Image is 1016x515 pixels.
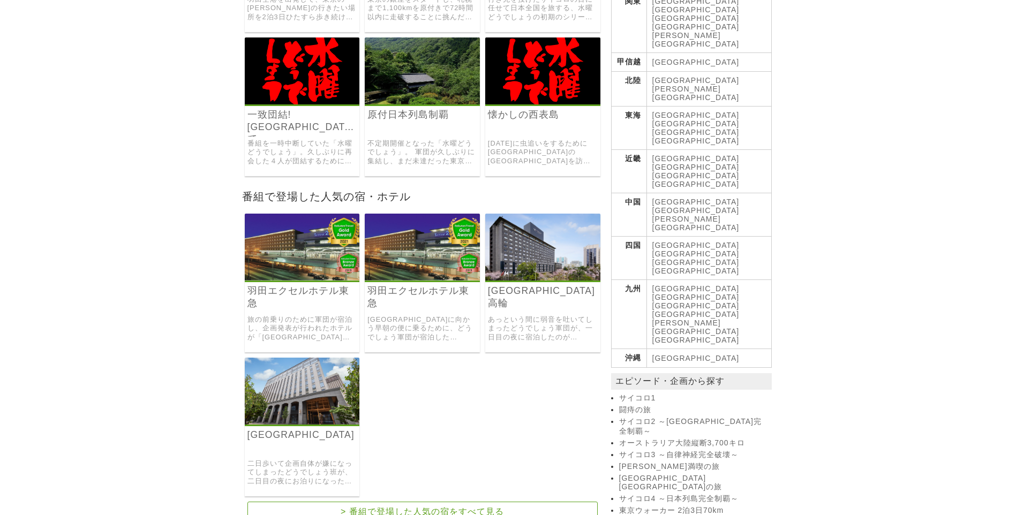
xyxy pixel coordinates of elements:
th: 沖縄 [611,349,646,368]
img: グランドプリンスホテル高輪 [485,214,600,281]
a: [GEOGRAPHIC_DATA][GEOGRAPHIC_DATA]の旅 [619,474,769,492]
a: [GEOGRAPHIC_DATA] [652,310,740,319]
a: [GEOGRAPHIC_DATA] [652,293,740,301]
a: 浅草ビューホテル [245,417,360,426]
a: [GEOGRAPHIC_DATA] [652,5,740,14]
h2: 番組で登場した人気の宿・ホテル [239,187,606,206]
img: 水曜どうでしょう 原付日本列島制覇 [365,37,480,104]
th: 北陸 [611,72,646,107]
a: [GEOGRAPHIC_DATA] [652,206,740,215]
a: [GEOGRAPHIC_DATA] [652,58,740,66]
a: 水曜どうでしょう 原付日本列島制覇 [365,97,480,106]
a: [GEOGRAPHIC_DATA] [652,14,740,22]
th: 近畿 [611,150,646,193]
a: [GEOGRAPHIC_DATA] [652,119,740,128]
a: [GEOGRAPHIC_DATA] [652,128,740,137]
a: [GEOGRAPHIC_DATA] [652,336,740,344]
a: サイコロ2 ～[GEOGRAPHIC_DATA]完全制覇～ [619,417,769,436]
a: [GEOGRAPHIC_DATA] [652,76,740,85]
a: サイコロ1 [619,393,769,403]
a: 闘痔の旅 [619,405,769,415]
a: [PERSON_NAME][GEOGRAPHIC_DATA] [652,215,740,232]
a: [GEOGRAPHIC_DATA] [652,267,740,275]
a: [GEOGRAPHIC_DATA] [652,241,740,249]
a: 懐かしの西表島 [488,109,598,121]
a: 水曜どうでしょう 懐かしの西表島 [485,97,600,106]
a: サイコロ4 ～日本列島完全制覇～ [619,494,769,504]
a: [GEOGRAPHIC_DATA] [652,171,740,180]
img: 羽田エクセルホテル東急 [365,214,480,281]
a: [GEOGRAPHIC_DATA] [652,22,740,31]
a: [PERSON_NAME]満喫の旅 [619,462,769,472]
img: 水曜どうでしょう 一致団結!リヤカーで喜界島一周 [245,37,360,104]
a: 二日歩いて企画自体が嫌になってしまったどうでしょう班が、二日目の夜にお泊りになったのは「[GEOGRAPHIC_DATA]」です。 ホテルでは３日目の行動について話し合います。 [PERSON_... [247,459,357,486]
a: あっという間に弱音を吐いてしまったどうでしょう軍団が、一日目の夜に宿泊したのが「[GEOGRAPHIC_DATA] (旧[GEOGRAPHIC_DATA])」でした。 １日目が終わり、既に足の痛... [488,315,598,342]
a: [GEOGRAPHIC_DATA] [652,284,740,293]
a: [GEOGRAPHIC_DATA] [652,154,740,163]
a: サイコロ3 ～自律神経完全破壊～ [619,450,769,460]
a: [GEOGRAPHIC_DATA] [247,429,357,441]
a: [GEOGRAPHIC_DATA]高輪 [488,285,598,309]
a: オーストラリア大陸縦断3,700キロ [619,438,769,448]
a: [GEOGRAPHIC_DATA] [652,249,740,258]
a: [GEOGRAPHIC_DATA] [652,301,740,310]
th: 中国 [611,193,646,237]
a: 一致団結![GEOGRAPHIC_DATA]で[GEOGRAPHIC_DATA]一周 [247,109,357,133]
a: 原付日本列島制覇 [367,109,477,121]
th: 四国 [611,237,646,280]
img: 水曜どうでしょう 懐かしの西表島 [485,37,600,104]
img: 浅草ビューホテル [245,358,360,425]
a: [GEOGRAPHIC_DATA]に向かう早朝の便に乗るために、どうでしょう軍団が宿泊した[GEOGRAPHIC_DATA]のホテルが「[GEOGRAPHIC_DATA]東急」でした。 [367,315,477,342]
a: [GEOGRAPHIC_DATA] [652,40,740,48]
a: 番組を一時中断していた「水曜どうでしょう」。久しぶりに再会した４人が団結するために[GEOGRAPHIC_DATA]を一周して輪を描いた企画。 [247,139,357,166]
a: [GEOGRAPHIC_DATA] [652,137,740,145]
a: 旅の前乗りのために軍団が宿泊し、企画発表が行われたホテルが「[GEOGRAPHIC_DATA]」(現・[GEOGRAPHIC_DATA]東急)でした。 一時の中断期間を経て、一致団結するために集... [247,315,357,342]
th: 九州 [611,280,646,349]
a: 羽田エクセルホテル東急 [367,285,477,309]
a: グランドプリンスホテル高輪 [485,273,600,282]
a: 羽田エクセルホテル東急 [247,285,357,309]
a: [GEOGRAPHIC_DATA] [652,111,740,119]
img: 羽田エクセルホテル東急 [245,214,360,281]
a: [PERSON_NAME] [652,31,721,40]
a: [GEOGRAPHIC_DATA] [652,354,740,362]
a: [PERSON_NAME][GEOGRAPHIC_DATA] [652,85,740,102]
th: 東海 [611,107,646,150]
th: 甲信越 [611,53,646,72]
a: [GEOGRAPHIC_DATA] [652,198,740,206]
a: 不定期開催となった「水曜どうでしょう」。 軍団が久しぶりに集結し、まだ未達だった東京〜[GEOGRAPHIC_DATA]までを原付で横断した原付企画。 [367,139,477,166]
p: エピソード・企画から探す [611,373,772,390]
a: 水曜どうでしょう 一致団結!リヤカーで喜界島一周 [245,97,360,106]
a: [GEOGRAPHIC_DATA] [652,258,740,267]
a: [DATE]に虫追いをするために[GEOGRAPHIC_DATA]の[GEOGRAPHIC_DATA]を訪れた際に、現地ガイドのロビンソンに振り回されまくったどうでしょう軍団。 そんな[PERS... [488,139,598,166]
a: 羽田エクセルホテル東急 [365,273,480,282]
a: [GEOGRAPHIC_DATA] [652,180,740,188]
a: [PERSON_NAME][GEOGRAPHIC_DATA] [652,319,740,336]
a: 羽田エクセルホテル東急 [245,273,360,282]
a: [GEOGRAPHIC_DATA] [652,163,740,171]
